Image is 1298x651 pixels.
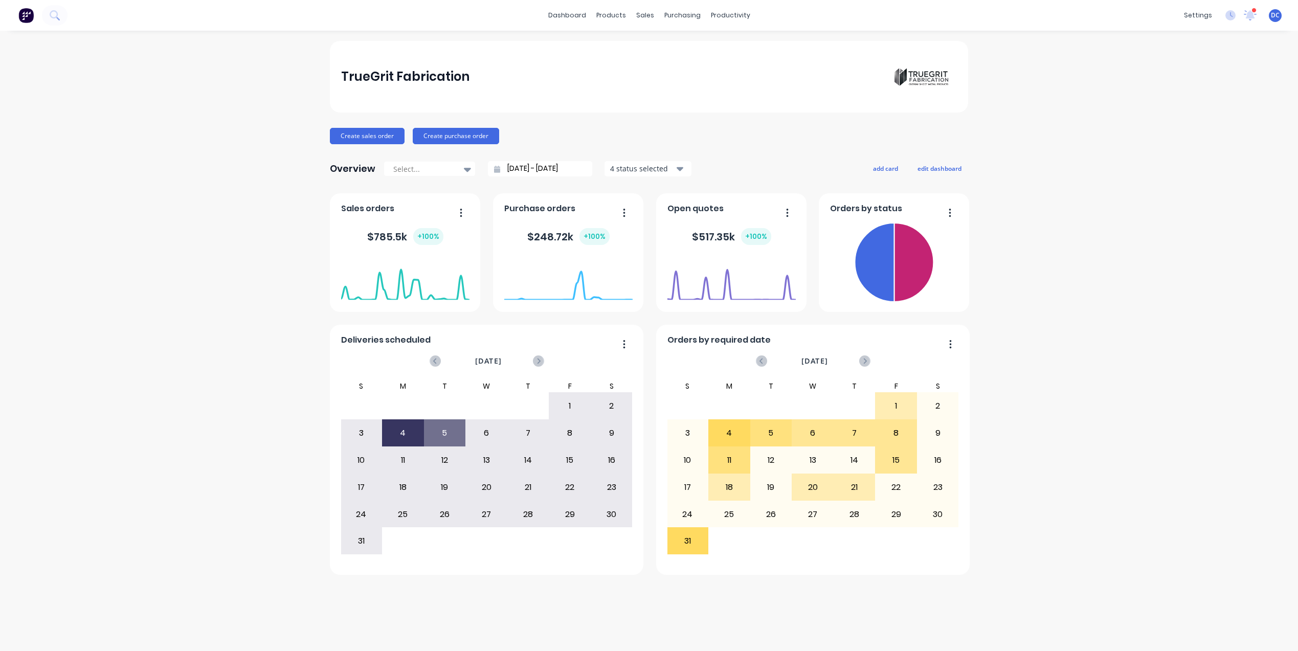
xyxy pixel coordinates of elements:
[341,380,383,392] div: S
[917,420,958,446] div: 9
[709,447,750,473] div: 11
[591,502,632,527] div: 30
[341,66,469,87] div: TrueGrit Fabrication
[383,475,423,500] div: 18
[413,228,443,245] div: + 100 %
[834,475,875,500] div: 21
[341,475,382,500] div: 17
[709,420,750,446] div: 4
[507,380,549,392] div: T
[341,334,431,346] span: Deliveries scheduled
[591,393,632,419] div: 2
[876,502,916,527] div: 29
[667,420,708,446] div: 3
[465,380,507,392] div: W
[792,502,833,527] div: 27
[549,420,590,446] div: 8
[508,447,549,473] div: 14
[751,475,792,500] div: 19
[341,203,394,215] span: Sales orders
[549,447,590,473] div: 15
[341,528,382,554] div: 31
[834,420,875,446] div: 7
[834,447,875,473] div: 14
[591,420,632,446] div: 9
[18,8,34,23] img: Factory
[866,162,905,175] button: add card
[709,475,750,500] div: 18
[692,228,771,245] div: $ 517.35k
[591,447,632,473] div: 16
[709,502,750,527] div: 25
[917,502,958,527] div: 30
[751,420,792,446] div: 5
[527,228,610,245] div: $ 248.72k
[801,355,828,367] span: [DATE]
[413,128,499,144] button: Create purchase order
[383,502,423,527] div: 25
[579,228,610,245] div: + 100 %
[424,502,465,527] div: 26
[751,447,792,473] div: 12
[750,380,792,392] div: T
[424,380,466,392] div: T
[330,128,405,144] button: Create sales order
[424,475,465,500] div: 19
[508,475,549,500] div: 21
[1271,11,1280,20] span: DC
[543,8,591,23] a: dashboard
[667,502,708,527] div: 24
[549,380,591,392] div: F
[667,203,724,215] span: Open quotes
[917,447,958,473] div: 16
[911,162,968,175] button: edit dashboard
[792,447,833,473] div: 13
[508,420,549,446] div: 7
[667,380,709,392] div: S
[383,420,423,446] div: 4
[792,475,833,500] div: 20
[341,502,382,527] div: 24
[751,502,792,527] div: 26
[917,380,959,392] div: S
[610,163,675,174] div: 4 status selected
[659,8,706,23] div: purchasing
[466,447,507,473] div: 13
[605,161,691,176] button: 4 status selected
[834,502,875,527] div: 28
[631,8,659,23] div: sales
[424,447,465,473] div: 12
[708,380,750,392] div: M
[549,502,590,527] div: 29
[508,502,549,527] div: 28
[424,420,465,446] div: 5
[466,420,507,446] div: 6
[667,475,708,500] div: 17
[475,355,502,367] span: [DATE]
[741,228,771,245] div: + 100 %
[330,159,375,179] div: Overview
[591,8,631,23] div: products
[830,203,902,215] span: Orders by status
[383,447,423,473] div: 11
[504,203,575,215] span: Purchase orders
[549,475,590,500] div: 22
[341,420,382,446] div: 3
[591,475,632,500] div: 23
[876,393,916,419] div: 1
[876,420,916,446] div: 8
[792,380,834,392] div: W
[876,475,916,500] div: 22
[834,380,876,392] div: T
[876,447,916,473] div: 15
[706,8,755,23] div: productivity
[466,502,507,527] div: 27
[885,41,957,113] img: TrueGrit Fabrication
[917,393,958,419] div: 2
[549,393,590,419] div: 1
[792,420,833,446] div: 6
[875,380,917,392] div: F
[667,528,708,554] div: 31
[367,228,443,245] div: $ 785.5k
[466,475,507,500] div: 20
